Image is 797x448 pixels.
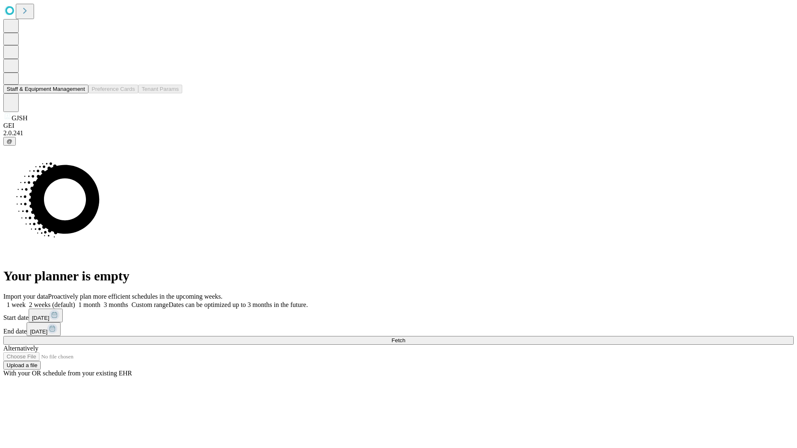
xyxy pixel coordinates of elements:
span: With your OR schedule from your existing EHR [3,370,132,377]
button: [DATE] [27,322,61,336]
button: Staff & Equipment Management [3,85,88,93]
span: [DATE] [30,329,47,335]
span: Import your data [3,293,48,300]
button: Preference Cards [88,85,138,93]
span: 2 weeks (default) [29,301,75,308]
span: Proactively plan more efficient schedules in the upcoming weeks. [48,293,222,300]
button: Upload a file [3,361,41,370]
span: GJSH [12,114,27,122]
span: @ [7,138,12,144]
div: 2.0.241 [3,129,794,137]
span: 1 week [7,301,26,308]
div: End date [3,322,794,336]
h1: Your planner is empty [3,268,794,284]
span: Fetch [391,337,405,343]
div: GEI [3,122,794,129]
span: Custom range [132,301,169,308]
span: Dates can be optimized up to 3 months in the future. [169,301,308,308]
span: 1 month [78,301,100,308]
button: @ [3,137,16,146]
button: [DATE] [29,309,63,322]
button: Tenant Params [138,85,182,93]
div: Start date [3,309,794,322]
span: 3 months [104,301,128,308]
span: Alternatively [3,345,38,352]
span: [DATE] [32,315,49,321]
button: Fetch [3,336,794,345]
